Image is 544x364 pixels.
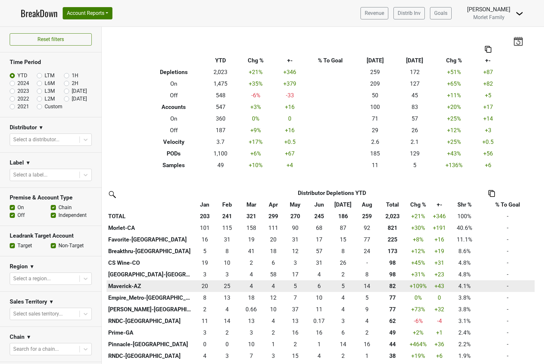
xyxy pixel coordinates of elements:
th: % To Goal [306,55,355,66]
td: +25 % [434,136,474,148]
td: 40.6% [448,222,480,234]
div: 3 [217,270,238,279]
td: 24.832 [215,280,239,292]
div: - [357,259,378,267]
th: Feb: activate to sort column ascending [215,199,239,210]
td: 12 [283,245,307,257]
span: +346 [433,213,446,219]
label: LTM [45,72,55,80]
td: 4.8% [448,257,480,269]
td: 16.667 [283,269,307,280]
th: Shr %: activate to sort column ascending [448,199,480,210]
td: 2.6 [355,136,395,148]
td: 71 [355,113,395,124]
td: +0.5 [274,136,306,148]
label: [DATE] [72,95,87,103]
div: 41 [241,247,262,255]
div: 5 [285,282,306,290]
th: Jul: activate to sort column ascending [331,199,355,210]
td: 18.834 [194,257,215,269]
th: [DATE] [355,55,395,66]
td: 1,475 [204,78,237,90]
div: 4 [265,282,282,290]
td: +67 [274,148,306,159]
img: Copy to clipboard [488,190,495,197]
td: +45 % [406,257,430,269]
th: Favorite-[GEOGRAPHIC_DATA] [107,234,194,245]
td: 2.5 [194,269,215,280]
td: 4.1% [448,280,480,292]
div: 111 [265,224,282,232]
h3: Leadrank Target Account [10,232,92,239]
a: Distrib Inv [393,7,425,19]
td: 77.082 [355,234,379,245]
label: L6M [45,80,55,87]
div: 225 [381,235,405,244]
th: 225.078 [379,234,406,245]
td: 3.667 [307,269,331,280]
td: 3.7 [204,136,237,148]
label: Off [17,211,25,219]
th: Jun: activate to sort column ascending [307,199,331,210]
td: 8 [331,245,355,257]
td: +6 % [237,148,274,159]
td: +17 % [237,136,274,148]
td: 0 % [237,113,274,124]
div: 15 [333,235,354,244]
td: 2 [239,257,263,269]
td: +30 % [406,222,430,234]
th: +- [474,55,502,66]
td: 31.331 [307,257,331,269]
th: 299 [263,210,283,222]
th: On [144,113,204,124]
th: Jan: activate to sort column ascending [194,199,215,210]
span: Morlet Family [473,14,505,20]
div: 3 [285,259,306,267]
div: 57 [309,247,330,255]
th: 820.833 [379,222,406,234]
td: +10 % [237,159,274,171]
td: +51 % [434,66,474,78]
td: 11 [355,159,395,171]
td: 6.001 [307,280,331,292]
th: May: activate to sort column ascending [283,199,307,210]
div: 115 [217,224,238,232]
td: - [481,210,535,222]
td: 111 [263,222,283,234]
h3: Distributor [10,124,37,131]
div: 92 [357,224,378,232]
label: 2024 [17,80,29,87]
td: +3 % [237,101,274,113]
td: 3.334 [215,269,239,280]
div: 821 [381,224,405,232]
td: 1.667 [331,269,355,280]
th: Accounts [144,101,204,113]
td: 157.5 [239,222,263,234]
span: ▼ [29,263,35,271]
th: Chg % [434,55,474,66]
label: On [17,204,24,211]
span: ▼ [26,333,31,341]
td: 114.5 [215,222,239,234]
span: ▼ [38,124,44,132]
td: +14 [474,113,502,124]
div: 82 [381,282,405,290]
td: 10 [307,292,331,304]
td: +346 [274,66,306,78]
div: +31 [432,259,447,267]
td: -6 % [237,90,274,101]
th: % To Goal: activate to sort column ascending [481,199,535,210]
td: +21 % [237,66,274,78]
th: [DATE] [395,55,434,66]
td: +56 [474,148,502,159]
span: ▼ [49,298,54,306]
th: Breakthru-[GEOGRAPHIC_DATA] [107,245,194,257]
span: ▼ [26,159,31,167]
td: 87 [331,222,355,234]
div: 20 [196,282,214,290]
td: 13 [215,292,239,304]
th: 259 [355,210,379,222]
td: 0 [274,113,306,124]
td: 18.167 [263,245,283,257]
td: 13.667 [355,280,379,292]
